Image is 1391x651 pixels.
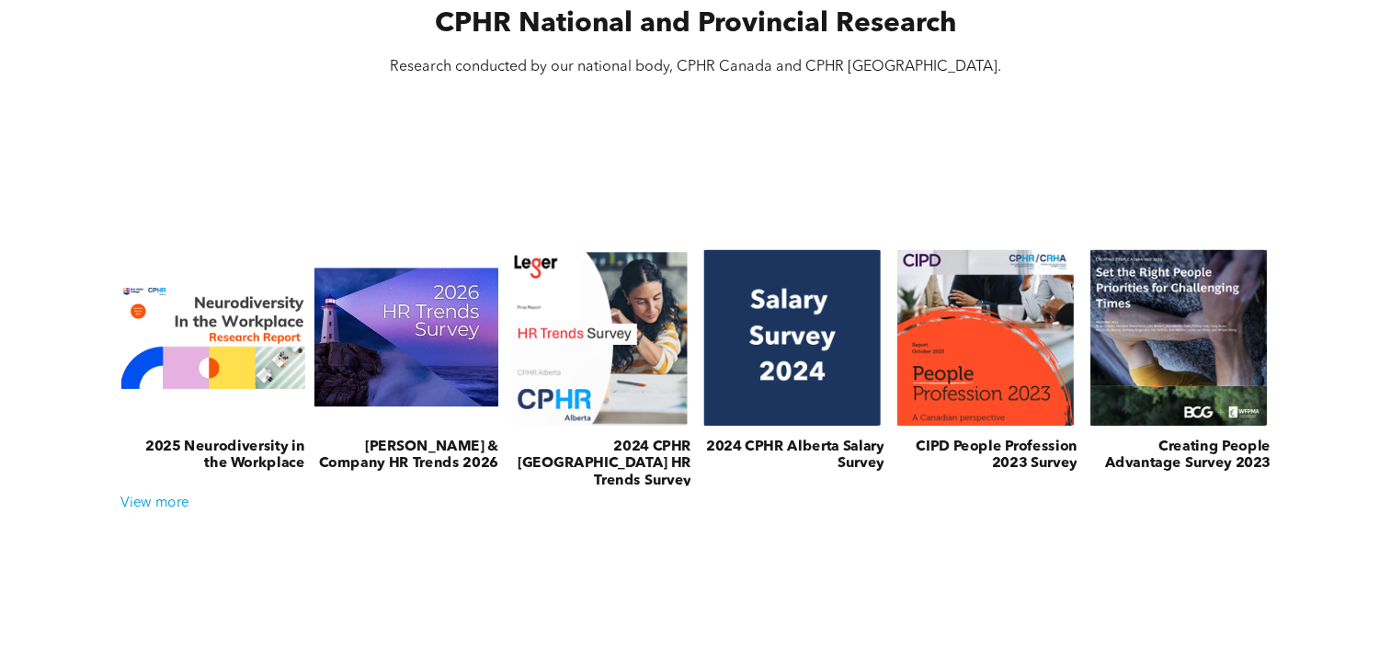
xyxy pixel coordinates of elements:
[120,439,304,472] h3: 2025 Neurodiversity in the Workplace
[893,439,1077,472] h3: CIPD People Profession 2023 Survey
[390,60,1001,74] span: Research conducted by our national body, CPHR Canada and CPHR [GEOGRAPHIC_DATA].
[1086,439,1270,472] h3: Creating People Advantage Survey 2023
[434,10,956,38] span: CPHR National and Provincial Research
[700,439,884,472] h3: 2024 CPHR Alberta Salary Survey
[112,495,1280,511] div: View more
[314,439,497,472] h3: [PERSON_NAME] & Company HR Trends 2026
[507,439,690,489] h3: 2024 CPHR [GEOGRAPHIC_DATA] HR Trends Survey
